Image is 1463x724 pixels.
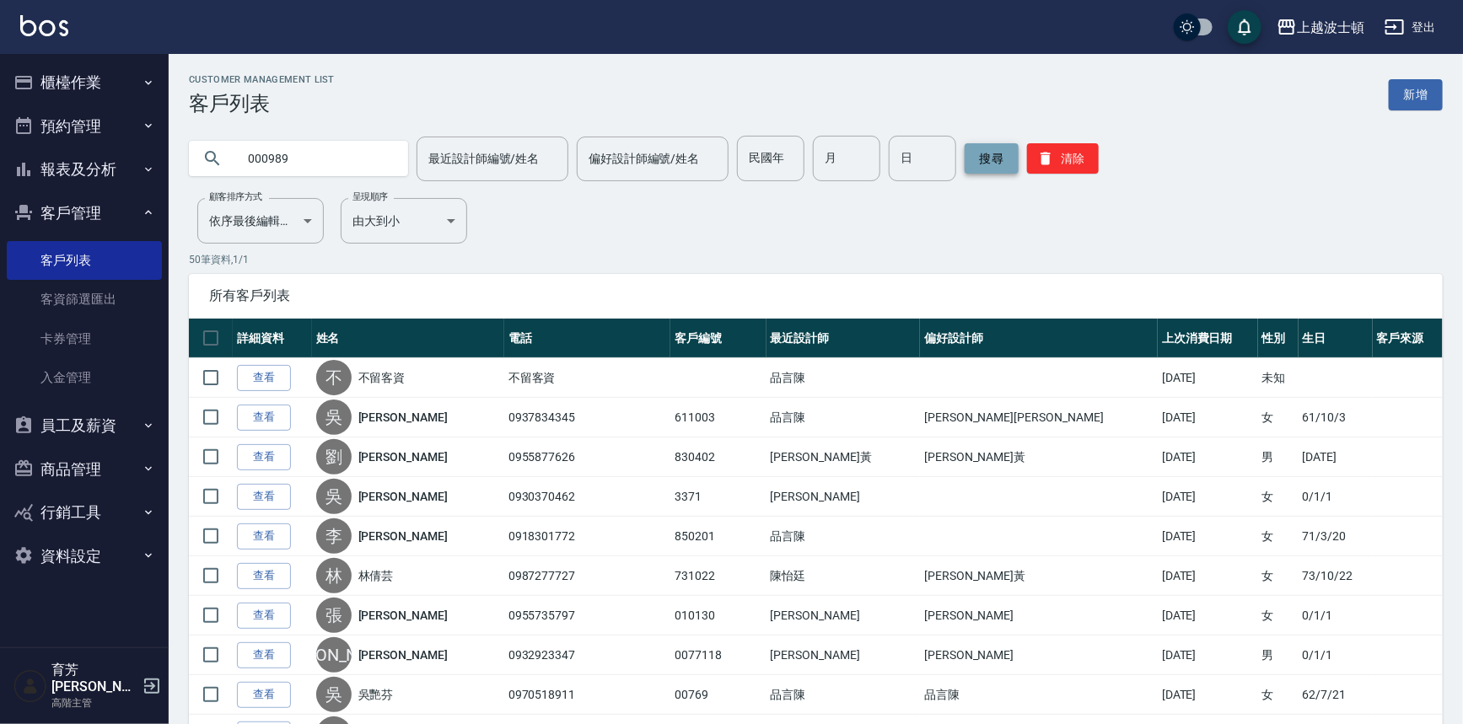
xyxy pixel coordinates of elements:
[237,365,291,391] a: 查看
[237,523,291,550] a: 查看
[7,358,162,397] a: 入金管理
[504,517,671,556] td: 0918301772
[1258,517,1299,556] td: 女
[1258,398,1299,437] td: 女
[1158,675,1258,715] td: [DATE]
[1258,358,1299,398] td: 未知
[1158,556,1258,596] td: [DATE]
[670,556,766,596] td: 731022
[7,191,162,235] button: 客戶管理
[237,603,291,629] a: 查看
[237,484,291,510] a: 查看
[316,677,352,712] div: 吳
[1158,319,1258,358] th: 上次消費日期
[766,517,921,556] td: 品言陳
[51,662,137,695] h5: 育芳[PERSON_NAME]
[237,444,291,470] a: 查看
[766,398,921,437] td: 品言陳
[13,669,47,703] img: Person
[316,598,352,633] div: 張
[189,92,335,115] h3: 客戶列表
[7,105,162,148] button: 預約管理
[670,477,766,517] td: 3371
[1258,596,1299,636] td: 女
[312,319,504,358] th: 姓名
[504,675,671,715] td: 0970518911
[504,636,671,675] td: 0932923347
[920,319,1158,358] th: 偏好設計師
[1158,398,1258,437] td: [DATE]
[209,190,262,203] label: 顧客排序方式
[965,143,1019,174] button: 搜尋
[316,518,352,554] div: 李
[7,404,162,448] button: 員工及薪資
[189,252,1443,267] p: 50 筆資料, 1 / 1
[233,319,312,358] th: 詳細資料
[1258,437,1299,477] td: 男
[766,596,921,636] td: [PERSON_NAME]
[504,437,671,477] td: 0955877626
[920,398,1158,437] td: [PERSON_NAME][PERSON_NAME]
[316,479,352,514] div: 吳
[7,491,162,534] button: 行銷工具
[1378,12,1443,43] button: 登出
[1297,17,1364,38] div: 上越波士頓
[1158,437,1258,477] td: [DATE]
[1270,10,1371,45] button: 上越波士頓
[920,437,1158,477] td: [PERSON_NAME]黃
[237,642,291,668] a: 查看
[1299,596,1373,636] td: 0/1/1
[341,198,467,244] div: 由大到小
[920,675,1158,715] td: 品言陳
[1158,477,1258,517] td: [DATE]
[766,477,921,517] td: [PERSON_NAME]
[352,190,388,203] label: 呈現順序
[7,241,162,280] a: 客戶列表
[920,636,1158,675] td: [PERSON_NAME]
[504,596,671,636] td: 0955735797
[1299,437,1373,477] td: [DATE]
[1389,79,1443,110] a: 新增
[1158,358,1258,398] td: [DATE]
[358,528,448,544] a: [PERSON_NAME]
[358,567,394,584] a: 林倩芸
[358,646,448,663] a: [PERSON_NAME]
[920,556,1158,596] td: [PERSON_NAME]黃
[358,409,448,426] a: [PERSON_NAME]
[670,517,766,556] td: 850201
[1258,636,1299,675] td: 男
[7,61,162,105] button: 櫃檯作業
[358,448,448,465] a: [PERSON_NAME]
[1299,398,1373,437] td: 61/10/3
[7,147,162,191] button: 報表及分析
[316,637,352,673] div: [PERSON_NAME]
[504,556,671,596] td: 0987277727
[766,319,921,358] th: 最近設計師
[316,400,352,435] div: 吳
[1299,517,1373,556] td: 71/3/20
[1158,636,1258,675] td: [DATE]
[189,74,335,85] h2: Customer Management List
[766,675,921,715] td: 品言陳
[504,358,671,398] td: 不留客資
[504,477,671,517] td: 0930370462
[20,15,68,36] img: Logo
[7,534,162,578] button: 資料設定
[358,686,394,703] a: 吳艷芬
[358,607,448,624] a: [PERSON_NAME]
[316,360,352,395] div: 不
[670,319,766,358] th: 客戶編號
[197,198,324,244] div: 依序最後編輯時間
[1299,556,1373,596] td: 73/10/22
[316,439,352,475] div: 劉
[766,636,921,675] td: [PERSON_NAME]
[1027,143,1099,174] button: 清除
[670,398,766,437] td: 611003
[670,596,766,636] td: 010130
[1299,477,1373,517] td: 0/1/1
[1299,319,1373,358] th: 生日
[316,558,352,593] div: 林
[1258,556,1299,596] td: 女
[1299,636,1373,675] td: 0/1/1
[504,398,671,437] td: 0937834345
